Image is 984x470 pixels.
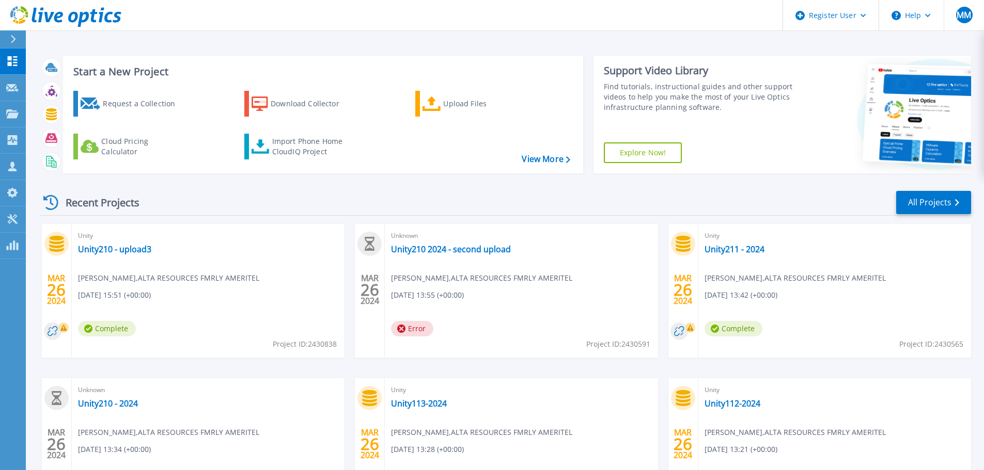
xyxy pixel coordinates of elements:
[272,136,353,157] div: Import Phone Home CloudIQ Project
[46,425,66,463] div: MAR 2024
[78,384,338,396] span: Unknown
[705,321,762,336] span: Complete
[103,93,185,114] div: Request a Collection
[78,244,151,254] a: Unity210 - upload3
[391,427,572,438] span: [PERSON_NAME] , ALTA RESOURCES FMRLY AMERITEL
[391,321,433,336] span: Error
[443,93,526,114] div: Upload Files
[47,285,66,294] span: 26
[604,142,682,163] a: Explore Now!
[673,271,693,309] div: MAR 2024
[78,427,259,438] span: [PERSON_NAME] , ALTA RESOURCES FMRLY AMERITEL
[361,440,379,448] span: 26
[705,272,886,284] span: [PERSON_NAME] , ALTA RESOURCES FMRLY AMERITEL
[73,91,189,117] a: Request a Collection
[957,11,971,19] span: MM
[705,398,760,409] a: Unity112-2024
[673,425,693,463] div: MAR 2024
[705,384,965,396] span: Unity
[705,244,764,254] a: Unity211 - 2024
[674,285,692,294] span: 26
[40,190,153,215] div: Recent Projects
[899,338,963,350] span: Project ID: 2430565
[674,440,692,448] span: 26
[586,338,650,350] span: Project ID: 2430591
[271,93,353,114] div: Download Collector
[415,91,530,117] a: Upload Files
[522,154,570,164] a: View More
[101,136,184,157] div: Cloud Pricing Calculator
[391,272,572,284] span: [PERSON_NAME] , ALTA RESOURCES FMRLY AMERITEL
[391,230,651,241] span: Unknown
[391,444,464,455] span: [DATE] 13:28 (+00:00)
[78,321,136,336] span: Complete
[604,64,796,77] div: Support Video Library
[391,289,464,301] span: [DATE] 13:55 (+00:00)
[705,444,777,455] span: [DATE] 13:21 (+00:00)
[46,271,66,309] div: MAR 2024
[78,289,151,301] span: [DATE] 15:51 (+00:00)
[705,230,965,241] span: Unity
[78,230,338,241] span: Unity
[360,425,380,463] div: MAR 2024
[73,134,189,159] a: Cloud Pricing Calculator
[78,272,259,284] span: [PERSON_NAME] , ALTA RESOURCES FMRLY AMERITEL
[78,444,151,455] span: [DATE] 13:34 (+00:00)
[391,244,511,254] a: Unity210 2024 - second upload
[604,82,796,112] div: Find tutorials, instructional guides and other support videos to help you make the most of your L...
[78,398,138,409] a: Unity210 - 2024
[391,384,651,396] span: Unity
[391,398,447,409] a: Unity113-2024
[361,285,379,294] span: 26
[360,271,380,309] div: MAR 2024
[244,91,360,117] a: Download Collector
[73,66,570,77] h3: Start a New Project
[896,191,971,214] a: All Projects
[273,338,337,350] span: Project ID: 2430838
[705,289,777,301] span: [DATE] 13:42 (+00:00)
[47,440,66,448] span: 26
[705,427,886,438] span: [PERSON_NAME] , ALTA RESOURCES FMRLY AMERITEL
